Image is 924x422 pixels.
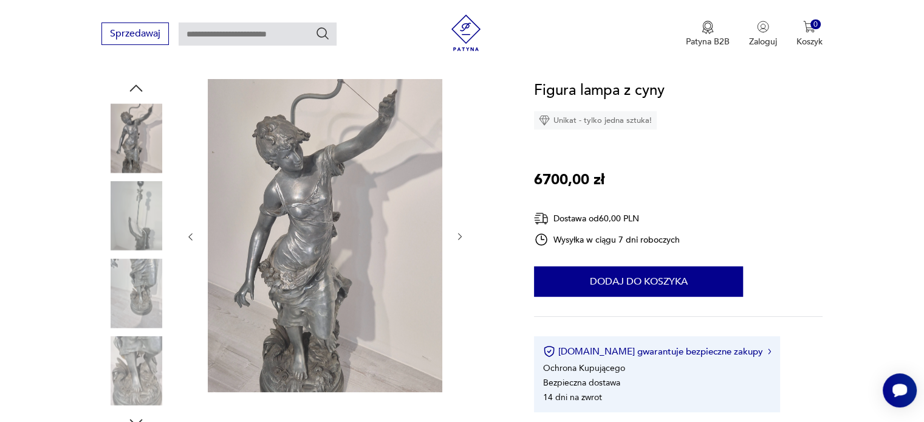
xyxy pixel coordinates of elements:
[543,392,602,403] li: 14 dni na zwrot
[543,362,625,374] li: Ochrona Kupującego
[101,22,169,45] button: Sprzedawaj
[803,21,815,33] img: Ikona koszyka
[883,373,917,407] iframe: Smartsupp widget button
[749,21,777,47] button: Zaloguj
[686,21,730,47] a: Ikona medaluPatyna B2B
[101,30,169,39] a: Sprzedawaj
[810,19,821,30] div: 0
[757,21,769,33] img: Ikonka użytkownika
[315,26,330,41] button: Szukaj
[543,377,620,389] li: Bezpieczna dostawa
[208,79,442,392] img: Zdjęcie produktu Figura lampa z cyny
[543,345,771,358] button: [DOMAIN_NAME] gwarantuje bezpieczne zakupy
[534,79,665,102] h1: Figura lampa z cyny
[534,168,604,192] p: 6700,00 zł
[796,21,823,47] button: 0Koszyk
[543,345,555,358] img: Ikona certyfikatu
[101,336,171,406] img: Zdjęcie produktu Figura lampa z cyny
[686,21,730,47] button: Patyna B2B
[534,232,680,247] div: Wysyłka w ciągu 7 dni roboczych
[686,36,730,47] p: Patyna B2B
[534,111,657,130] div: Unikat - tylko jedna sztuka!
[448,15,484,51] img: Patyna - sklep z meblami i dekoracjami vintage
[749,36,777,47] p: Zaloguj
[101,181,171,251] img: Zdjęcie produktu Figura lampa z cyny
[539,115,550,126] img: Ikona diamentu
[101,258,171,328] img: Zdjęcie produktu Figura lampa z cyny
[534,211,680,226] div: Dostawa od 60,00 PLN
[534,211,549,226] img: Ikona dostawy
[768,348,772,355] img: Ikona strzałki w prawo
[796,36,823,47] p: Koszyk
[101,103,171,173] img: Zdjęcie produktu Figura lampa z cyny
[702,21,714,34] img: Ikona medalu
[534,266,743,297] button: Dodaj do koszyka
